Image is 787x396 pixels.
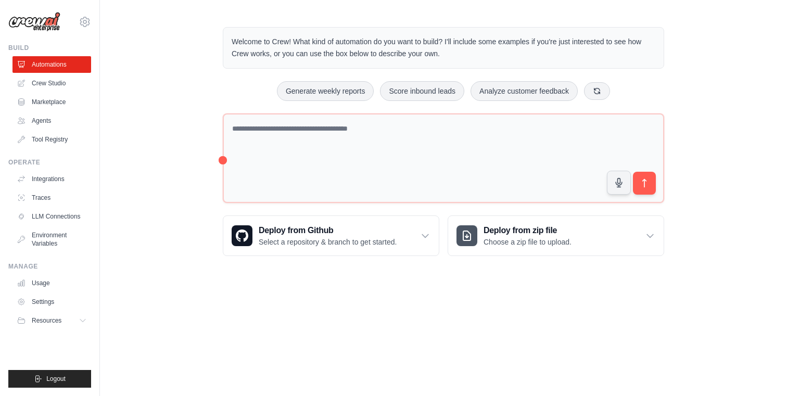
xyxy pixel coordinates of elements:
[277,81,374,101] button: Generate weekly reports
[12,189,91,206] a: Traces
[259,237,397,247] p: Select a repository & branch to get started.
[484,224,572,237] h3: Deploy from zip file
[32,316,61,325] span: Resources
[12,112,91,129] a: Agents
[12,208,91,225] a: LLM Connections
[8,370,91,388] button: Logout
[12,312,91,329] button: Resources
[232,36,655,60] p: Welcome to Crew! What kind of automation do you want to build? I'll include some examples if you'...
[259,224,397,237] h3: Deploy from Github
[12,56,91,73] a: Automations
[8,158,91,167] div: Operate
[8,12,60,32] img: Logo
[471,81,578,101] button: Analyze customer feedback
[12,227,91,252] a: Environment Variables
[12,75,91,92] a: Crew Studio
[12,275,91,291] a: Usage
[46,375,66,383] span: Logout
[12,94,91,110] a: Marketplace
[12,293,91,310] a: Settings
[380,81,464,101] button: Score inbound leads
[12,131,91,148] a: Tool Registry
[8,262,91,271] div: Manage
[484,237,572,247] p: Choose a zip file to upload.
[12,171,91,187] a: Integrations
[8,44,91,52] div: Build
